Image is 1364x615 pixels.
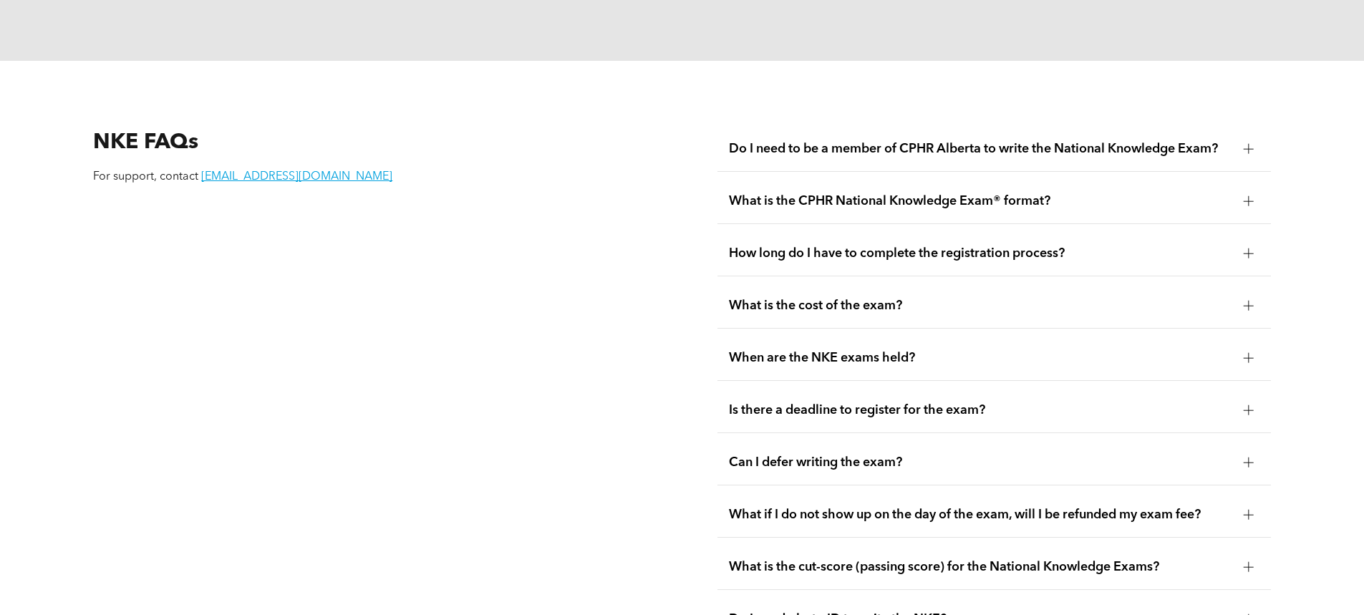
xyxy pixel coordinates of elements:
[93,171,198,183] span: For support, contact
[729,141,1232,157] span: Do I need to be a member of CPHR Alberta to write the National Knowledge Exam?
[729,559,1232,575] span: What is the cut-score (passing score) for the National Knowledge Exams?
[93,132,198,153] span: NKE FAQs
[729,193,1232,209] span: What is the CPHR National Knowledge Exam® format?
[729,246,1232,261] span: How long do I have to complete the registration process?
[729,455,1232,470] span: Can I defer writing the exam?
[729,350,1232,366] span: When are the NKE exams held?
[729,507,1232,523] span: What if I do not show up on the day of the exam, will I be refunded my exam fee?
[729,298,1232,314] span: What is the cost of the exam?
[729,402,1232,418] span: Is there a deadline to register for the exam?
[201,171,392,183] a: [EMAIL_ADDRESS][DOMAIN_NAME]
